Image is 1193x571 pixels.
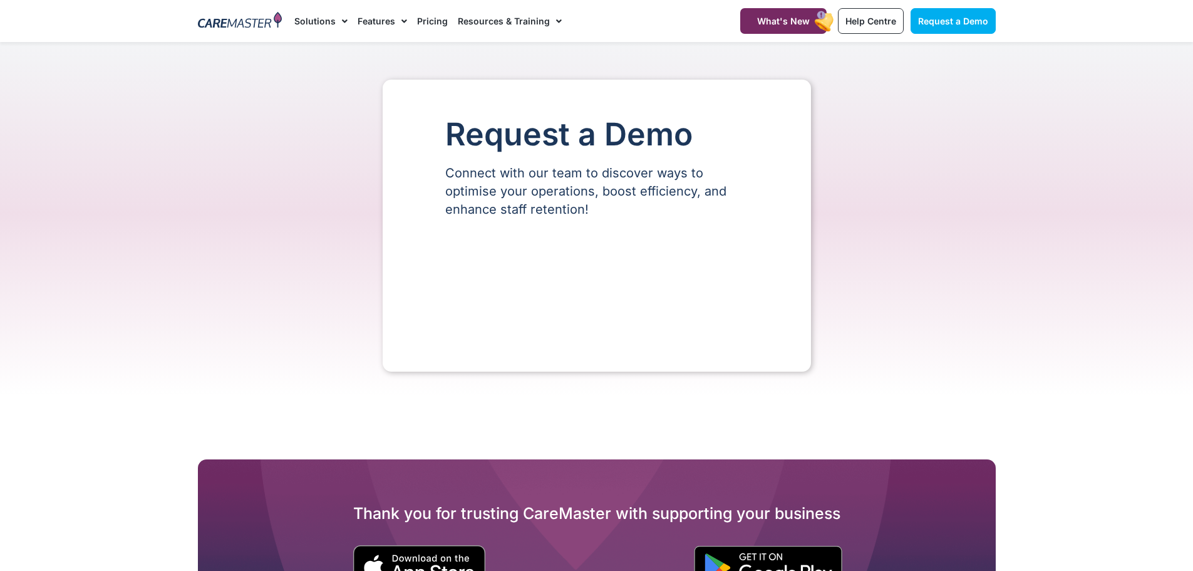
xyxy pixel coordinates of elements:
[445,240,748,334] iframe: Form 0
[198,503,996,523] h2: Thank you for trusting CareMaster with supporting your business
[757,16,810,26] span: What's New
[445,164,748,219] p: Connect with our team to discover ways to optimise your operations, boost efficiency, and enhance...
[845,16,896,26] span: Help Centre
[911,8,996,34] a: Request a Demo
[740,8,827,34] a: What's New
[445,117,748,152] h1: Request a Demo
[838,8,904,34] a: Help Centre
[198,12,282,31] img: CareMaster Logo
[918,16,988,26] span: Request a Demo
